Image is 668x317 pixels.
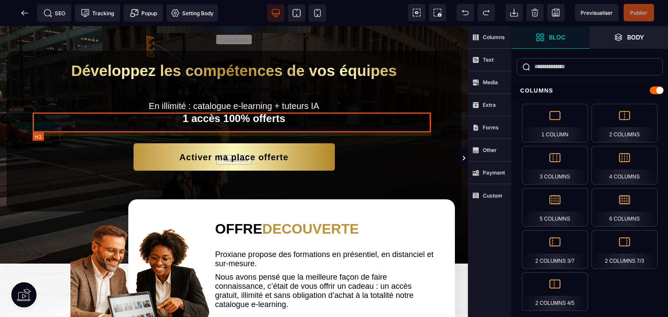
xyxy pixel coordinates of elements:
[575,4,618,21] span: Preview
[591,104,658,142] div: 2 Columns
[171,9,214,17] span: Setting Body
[511,83,668,99] div: Columns
[33,85,435,104] h2: 1 accès 100% offerts
[630,10,648,16] span: Publier
[549,34,565,40] strong: Bloc
[522,272,588,311] div: 2 Columns 4/5
[134,117,335,145] button: Activer ma place offerte
[591,146,658,185] div: 4 Columns
[33,75,435,85] text: En illimité : catalogue e-learning + tuteurs IA
[483,147,497,153] strong: Other
[483,192,502,199] strong: Custom
[70,191,213,317] img: b19eb17435fec69ebfd9640db64efc4c_fond_transparent.png
[483,169,505,176] strong: Payment
[483,79,498,86] strong: Media
[43,9,65,17] span: SEO
[522,230,588,269] div: 2 Columns 3/7
[483,102,496,108] strong: Extra
[215,222,438,244] text: Proxiane propose des formations en présentiel, en distanciel et sur-mesure.
[522,146,588,185] div: 3 Columns
[429,4,446,21] span: Screenshot
[483,56,494,63] strong: Text
[591,188,658,227] div: 6 Columns
[591,230,658,269] div: 2 Columns 7/3
[511,26,590,49] span: Open Blocks
[627,34,644,40] strong: Body
[130,9,157,17] span: Popup
[33,36,435,53] h1: Développez les compétences de vos équipes
[81,9,114,17] span: Tracking
[408,4,425,21] span: View components
[215,244,438,285] text: Nous avons pensé que la meilleure façon de faire connaissance, c’était de vous offrir un cadeau :...
[483,34,505,40] strong: Columns
[522,104,588,142] div: 1 Column
[215,191,438,215] h2: OFFRE
[590,26,668,49] span: Open Layer Manager
[581,10,613,16] span: Previsualiser
[522,188,588,227] div: 5 Columns
[483,124,499,131] strong: Forms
